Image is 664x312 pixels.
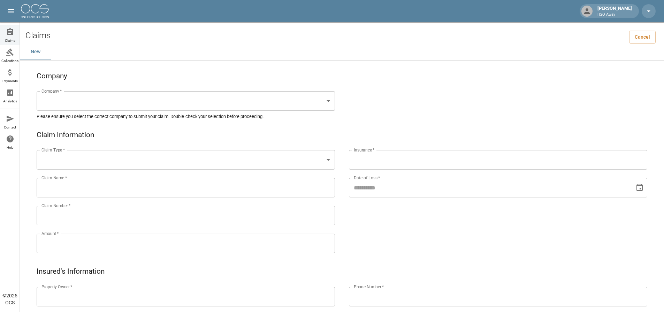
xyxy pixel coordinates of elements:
[1,59,18,63] span: Collections
[41,88,62,94] label: Company
[597,12,632,18] p: H2O Away
[3,100,17,103] span: Analytics
[41,175,67,181] label: Claim Name
[41,231,59,236] label: Amount
[20,44,51,60] button: New
[629,31,656,44] a: Cancel
[354,284,384,290] label: Phone Number
[354,175,380,181] label: Date of Loss
[354,147,374,153] label: Insurance
[2,79,18,83] span: Payments
[41,284,72,290] label: Property Owner
[595,5,635,17] div: [PERSON_NAME]
[37,114,647,119] h5: Please ensure you select the correct company to submit your claim. Double-check your selection be...
[4,4,18,18] button: open drawer
[633,181,647,195] button: Choose date
[20,44,664,60] div: dynamic tabs
[5,39,15,42] span: Claims
[7,146,14,149] span: Help
[2,292,17,306] div: © 2025 OCS
[4,126,16,129] span: Contact
[21,4,49,18] img: ocs-logo-white-transparent.png
[25,31,51,41] h2: Claims
[41,203,70,209] label: Claim Number
[41,147,65,153] label: Claim Type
